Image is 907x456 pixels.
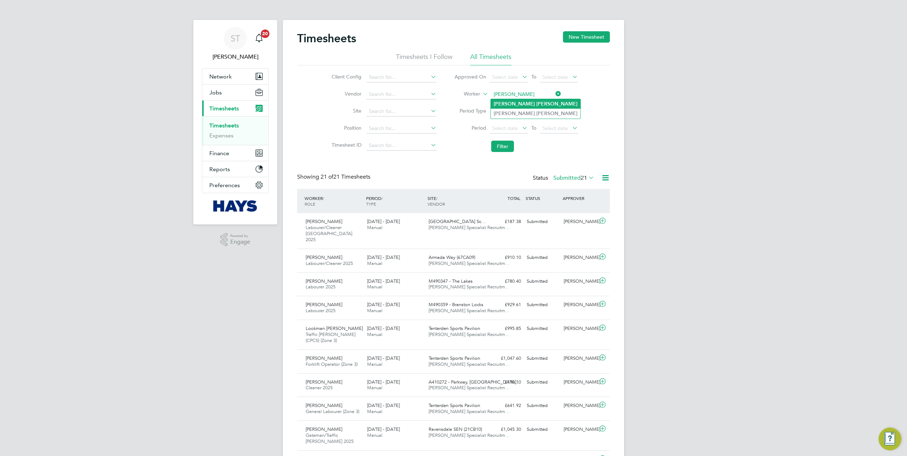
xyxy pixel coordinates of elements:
span: Select date [542,125,568,131]
span: [PERSON_NAME] [306,254,342,260]
div: STATUS [524,192,561,205]
span: Manual [367,432,382,438]
input: Search for... [366,141,436,151]
b: [PERSON_NAME] [536,110,578,116]
span: Manual [367,284,382,290]
span: [PERSON_NAME] [306,302,342,308]
span: [PERSON_NAME] Specialist Recruitm… [429,308,510,314]
span: Jobs [209,89,222,96]
div: [PERSON_NAME] [561,400,598,412]
a: Expenses [209,132,234,139]
button: Preferences [202,177,268,193]
span: [PERSON_NAME] [306,426,342,432]
div: SITE [426,192,487,210]
input: Search for... [366,89,436,99]
span: [DATE] - [DATE] [367,254,400,260]
button: Engage Resource Center [879,428,901,450]
label: Timesheet ID [329,142,361,148]
div: [PERSON_NAME] [561,424,598,435]
span: Labourer/Cleaner [GEOGRAPHIC_DATA] 2025 [306,224,352,243]
span: M490347 - The Lakes [429,278,473,284]
span: Manual [367,331,382,337]
div: Submitted [524,216,561,228]
span: To [529,72,538,81]
span: Manual [367,385,382,391]
span: 21 Timesheets [321,173,370,180]
span: [PERSON_NAME] Specialist Recruitm… [429,385,510,391]
label: Period [454,125,486,131]
div: [PERSON_NAME] [561,216,598,228]
div: Submitted [524,299,561,311]
div: Submitted [524,323,561,335]
label: Client Config [329,74,361,80]
span: Lookman [PERSON_NAME] [306,325,363,331]
label: Submitted [553,174,594,181]
button: Reports [202,161,268,177]
span: Tenterden Sports Pavilion [429,325,480,331]
div: [PERSON_NAME] [561,353,598,364]
span: [PERSON_NAME] Specialist Recruitm… [429,284,510,290]
span: Manual [367,224,382,230]
h2: Timesheets [297,31,356,45]
input: Search for... [491,89,561,99]
div: PERIOD [364,192,426,210]
input: Search for... [366,72,436,82]
img: hays-logo-retina.png [213,200,258,212]
span: [DATE] - [DATE] [367,218,400,224]
span: 21 [581,174,587,181]
span: TYPE [366,201,376,207]
span: Ravensdale SEN (21CB10) [429,426,482,432]
span: Labourer/Cleaner 2025 [306,260,353,266]
a: 20 [252,27,266,50]
div: Submitted [524,252,561,264]
span: Labourer 2025 [306,308,336,314]
li: All Timesheets [470,53,511,65]
button: Filter [491,141,514,152]
span: [PERSON_NAME] [306,278,342,284]
div: WORKER [303,192,364,210]
div: Submitted [524,376,561,388]
b: [PERSON_NAME] [536,101,578,107]
b: [PERSON_NAME] [494,101,535,107]
label: Site [329,108,361,114]
span: Forklift Operator (Zone 3) [306,361,358,367]
label: Position [329,125,361,131]
span: To [529,123,538,132]
div: £929.61 [487,299,524,311]
span: [DATE] - [DATE] [367,325,400,331]
div: Submitted [524,276,561,287]
div: [PERSON_NAME] [561,299,598,311]
div: £190.10 [487,376,524,388]
span: ST [231,34,240,43]
span: Manual [367,408,382,414]
span: A410272 - Parkway, [GEOGRAPHIC_DATA]… [429,379,521,385]
span: Manual [367,361,382,367]
span: Network [209,73,232,80]
div: £780.40 [487,276,524,287]
span: [DATE] - [DATE] [367,278,400,284]
span: Manual [367,260,382,266]
button: Finance [202,145,268,161]
div: [PERSON_NAME] [561,323,598,335]
div: £641.92 [487,400,524,412]
div: £1,047.60 [487,353,524,364]
span: TOTAL [508,195,520,201]
span: [PERSON_NAME] [306,218,342,224]
span: [PERSON_NAME] Specialist Recruitm… [429,260,510,266]
span: / [436,195,438,201]
span: Select date [492,74,518,80]
span: Timesheets [209,105,239,112]
span: Finance [209,150,229,157]
span: Cleaner 2025 [306,385,333,391]
span: [PERSON_NAME] [306,379,342,385]
span: Armada Way (67CA09) [429,254,475,260]
span: Preferences [209,182,240,189]
div: Status [533,173,596,183]
span: [DATE] - [DATE] [367,402,400,408]
label: Period Type [454,108,486,114]
a: Powered byEngage [220,233,251,246]
span: [PERSON_NAME] [306,355,342,361]
button: Network [202,69,268,84]
div: £187.38 [487,216,524,228]
div: APPROVER [561,192,598,205]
